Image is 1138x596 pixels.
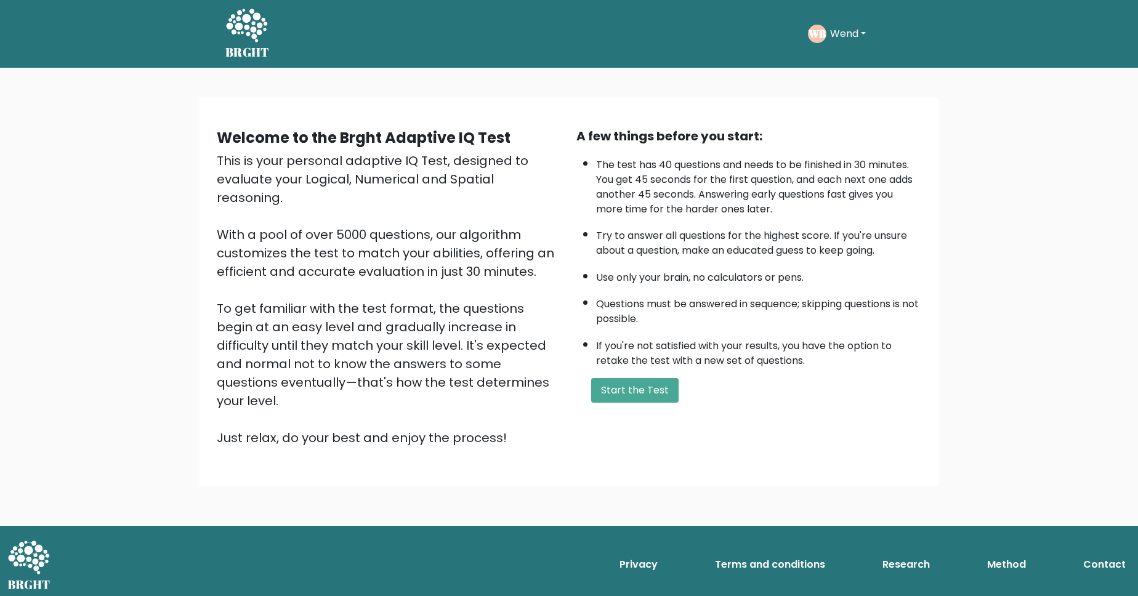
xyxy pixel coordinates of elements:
li: Try to answer all questions for the highest score. If you're unsure about a question, make an edu... [596,222,921,258]
b: Welcome to the Brght Adaptive IQ Test [217,127,510,148]
a: BRGHT [225,5,270,63]
button: Start the Test [591,378,679,403]
a: Privacy [615,552,663,577]
button: Wend [826,26,870,42]
a: Method [982,552,1031,577]
div: A few things before you start: [576,127,921,145]
li: Questions must be answered in sequence; skipping questions is not possible. [596,291,921,326]
li: Use only your brain, no calculators or pens. [596,264,921,285]
h5: BRGHT [225,45,270,60]
li: The test has 40 questions and needs to be finished in 30 minutes. You get 45 seconds for the firs... [596,151,921,217]
a: Terms and conditions [710,552,830,577]
a: Research [878,552,935,577]
a: Contact [1078,552,1131,577]
li: If you're not satisfied with your results, you have the option to retake the test with a new set ... [596,332,921,368]
div: This is your personal adaptive IQ Test, designed to evaluate your Logical, Numerical and Spatial ... [217,151,562,447]
text: WB [808,26,826,41]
